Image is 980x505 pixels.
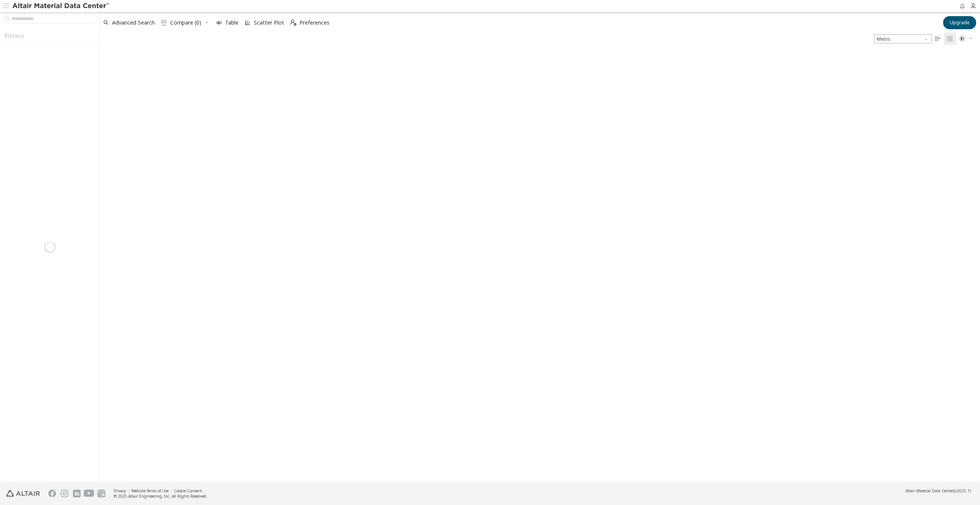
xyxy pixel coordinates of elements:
span: Table [225,20,238,25]
span: Advanced Search [112,20,155,25]
a: Cookie Consent [174,488,202,493]
span: Compare (0) [170,20,201,25]
span: Upgrade [950,20,970,26]
span: Scatter Plot [254,20,284,25]
div: Unit System [874,34,932,43]
button: Table View [932,33,944,45]
a: Privacy [114,488,126,493]
div: © 2025 Altair Engineering, Inc. All Rights Reserved. [114,493,207,499]
span: Metric [874,34,932,43]
img: Altair Material Data Center [12,2,110,10]
img: Altair Engineering [6,490,40,497]
button: Theme [956,33,976,45]
a: Website Terms of Use [131,488,169,493]
i:  [947,36,953,42]
span: Altair Material Data Center [906,488,954,493]
div: (v2025.1) [906,488,971,493]
i:  [959,36,965,42]
span: Preferences [300,20,329,25]
i:  [935,36,941,42]
button: Tile View [944,33,956,45]
i:  [161,20,167,26]
i:  [290,20,296,26]
button: Upgrade [943,16,976,29]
